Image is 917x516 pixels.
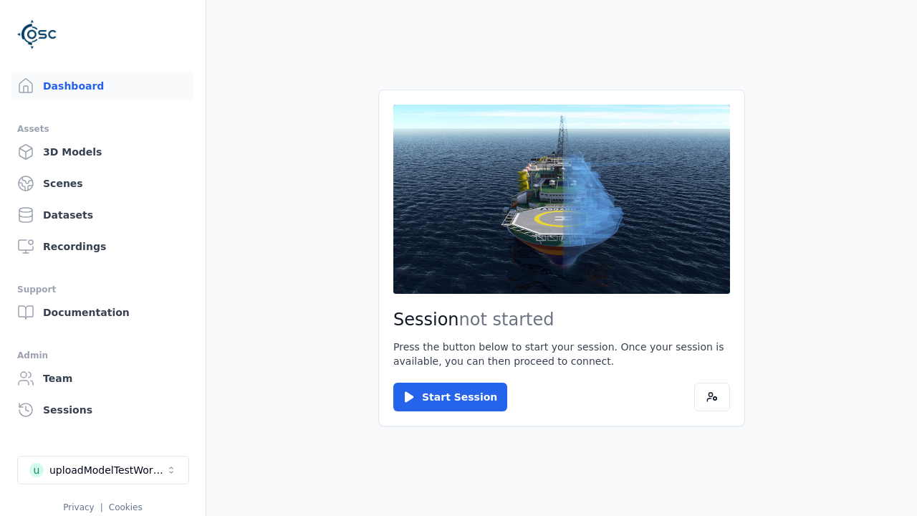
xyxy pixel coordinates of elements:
span: | [100,502,103,512]
a: Datasets [11,201,194,229]
div: Support [17,281,188,298]
a: Sessions [11,396,194,424]
div: Admin [17,347,188,364]
a: Cookies [109,502,143,512]
a: Documentation [11,298,194,327]
button: Start Session [393,383,507,411]
img: Logo [17,14,57,54]
span: not started [459,310,554,330]
a: Dashboard [11,72,194,100]
a: 3D Models [11,138,194,166]
div: u [29,463,44,477]
div: uploadModelTestWorkspace [49,463,165,477]
button: Select a workspace [17,456,189,484]
a: Privacy [63,502,94,512]
a: Team [11,364,194,393]
a: Scenes [11,169,194,198]
a: Recordings [11,232,194,261]
p: Press the button below to start your session. Once your session is available, you can then procee... [393,340,730,368]
div: Assets [17,120,188,138]
h2: Session [393,308,730,331]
